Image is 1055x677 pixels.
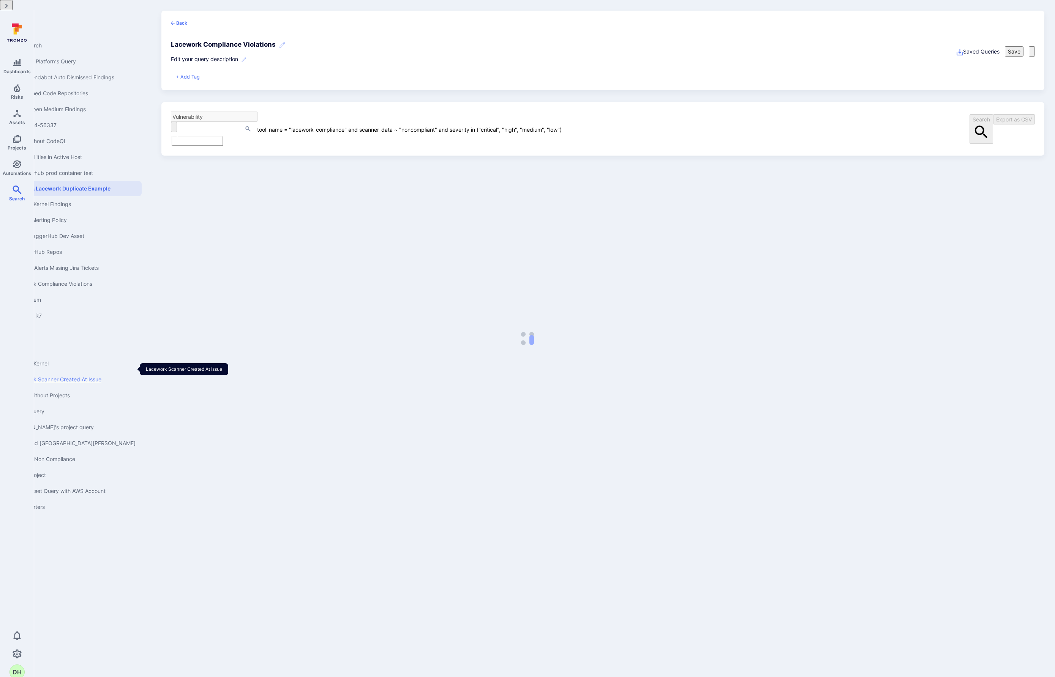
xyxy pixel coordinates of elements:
[6,181,142,196] a: Rapid7 & Lacework Duplicate Example
[6,212,142,228] a: IT AWS Alerting Policy
[1005,46,1023,57] button: Save
[8,145,26,151] span: Projects
[6,372,142,387] a: Lacework Scanner Created At Issue
[6,228,142,244] a: AWS SwaggerHub Dev Asset
[6,149,142,165] a: Vulnerabilities in Active Host
[6,54,142,69] a: Bugsnag Platforms Query
[6,260,142,276] a: CodeQL Alerts Missing Jira Tickets
[6,419,142,435] a: Daniel's project query
[6,435,142,451] a: Bitbar and Santa Clara
[3,69,31,74] span: Dashboards
[256,125,776,133] textarea: tool_name = "lacework_compliance" and scanner_data ~ "noncompliant" and severity in ("critical", ...
[6,85,142,101] a: Unassigned Code Repositories
[6,117,142,133] a: CVE-2024-56337
[6,196,142,212] a: Inactive Kernel Findings
[176,74,200,81] button: + Add Tag
[6,387,142,403] a: Assets without Projects
[6,324,142,340] a: Libwebp
[6,340,142,356] a: DevOps
[171,55,286,63] p: Edit your query description
[6,38,142,54] a: New search
[6,403,142,419] a: debug query
[993,114,1035,124] button: Export as CSV
[11,94,23,100] span: Risks
[9,196,25,202] span: Search
[6,308,142,324] a: Libwebp R7
[6,24,142,30] span: Search
[6,499,142,515] a: Data Centers
[171,112,257,122] input: Select basic entity
[6,244,142,260] a: SwaggerHub Repos
[6,483,142,499] a: Bitbar Asset Query with AWS Account
[970,114,993,144] button: Search
[6,101,142,117] a: Bitbar Open Medium Findings
[171,20,187,26] button: Back
[6,133,142,149] a: Repo without CodeQL
[140,363,228,375] div: Lacework Scanner Created At Issue
[6,467,142,483] a: Bitbar Project
[6,276,142,292] a: Lacework Compliance Violations
[3,3,9,9] i: Collapse navigation menu
[6,451,142,467] a: Aspecto Non Compliance
[3,170,31,176] span: Automations
[6,165,142,181] a: Swaggerhub prod container test
[957,48,1000,55] a: Saved Queries
[171,40,286,50] h3: Lacework Compliance Violations
[6,69,142,85] a: GH Dependabot Auto Dismissed Findings
[6,356,142,372] a: Inactive Kernel
[171,122,177,132] button: Open
[6,292,142,308] a: SH OnPrem
[9,120,25,125] span: Assets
